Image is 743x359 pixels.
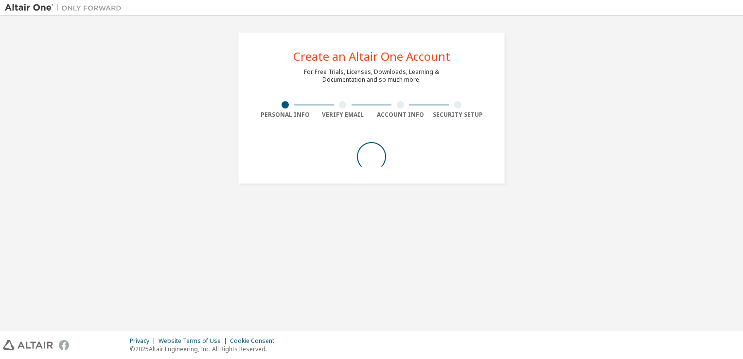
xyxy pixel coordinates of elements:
p: © 2025 Altair Engineering, Inc. All Rights Reserved. [130,345,280,353]
div: Verify Email [314,111,372,119]
div: Account Info [371,111,429,119]
img: Altair One [5,3,126,13]
div: Website Terms of Use [159,337,230,345]
img: facebook.svg [59,340,69,350]
div: Create an Altair One Account [293,51,450,62]
div: For Free Trials, Licenses, Downloads, Learning & Documentation and so much more. [304,68,439,84]
div: Security Setup [429,111,487,119]
div: Privacy [130,337,159,345]
img: altair_logo.svg [3,340,53,350]
div: Personal Info [256,111,314,119]
div: Cookie Consent [230,337,280,345]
